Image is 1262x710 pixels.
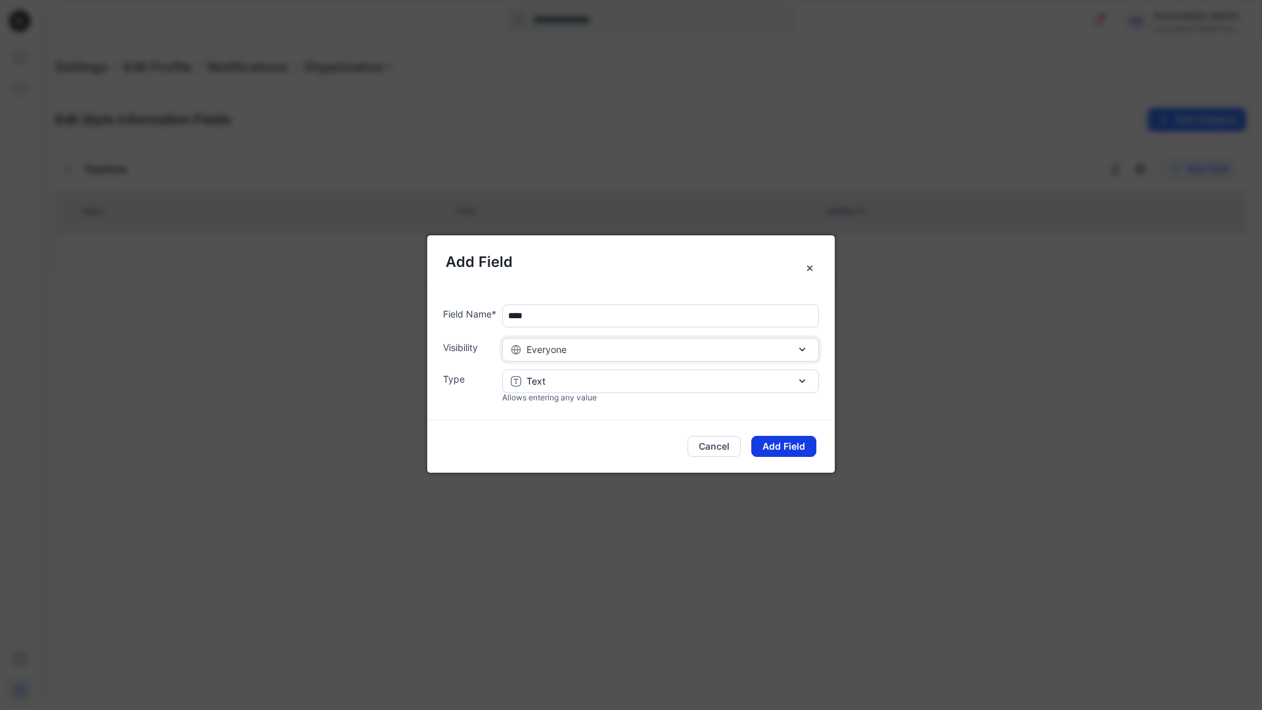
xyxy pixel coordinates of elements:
[688,436,741,457] button: Cancel
[502,392,819,404] div: Allows entering any value
[798,256,822,280] button: Close
[502,338,819,362] button: Everyone
[443,307,497,321] label: Field Name
[446,251,816,273] h5: Add Field
[443,372,497,386] label: Type
[526,374,546,388] p: Text
[526,343,567,356] span: Everyone
[751,436,816,457] button: Add Field
[502,369,819,393] button: Text
[443,341,497,354] label: Visibility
